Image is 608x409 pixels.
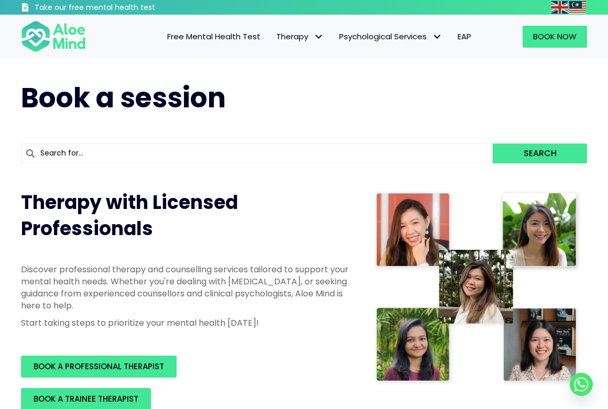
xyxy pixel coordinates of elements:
a: Free Mental Health Test [159,26,268,48]
span: Free Mental Health Test [167,31,260,42]
button: Search [493,143,587,163]
a: Book Now [523,26,587,48]
span: Book Now [533,31,577,42]
span: Therapy: submenu [311,29,326,44]
span: BOOK A TRAINEE THERAPIST [34,393,138,404]
img: Therapist collage [373,190,581,386]
nav: Menu [96,26,479,48]
a: Whatsapp [570,373,593,396]
span: BOOK A PROFESSIONAL THERAPIST [34,361,164,372]
span: Therapy [276,31,323,42]
img: Aloe mind Logo [21,20,86,53]
a: BOOK A PROFESSIONAL THERAPIST [21,356,177,378]
h3: Take our free mental health test [35,3,197,13]
img: en [551,1,568,14]
p: Start taking steps to prioritize your mental health [DATE]! [21,317,352,329]
span: Psychological Services: submenu [429,29,444,44]
p: Discover professional therapy and counselling services tailored to support your mental health nee... [21,263,352,312]
span: Psychological Services [339,31,442,42]
span: Therapy with Licensed Professionals [21,189,238,242]
a: TherapyTherapy: submenu [268,26,331,48]
a: Take our free mental health test [21,3,197,15]
input: Search for... [21,143,493,163]
a: EAP [450,26,479,48]
a: Psychological ServicesPsychological Services: submenu [331,26,450,48]
span: EAP [458,31,471,42]
img: ms [569,1,586,14]
a: English [551,1,569,13]
span: Book a session [21,79,226,117]
a: Malay [569,1,587,13]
